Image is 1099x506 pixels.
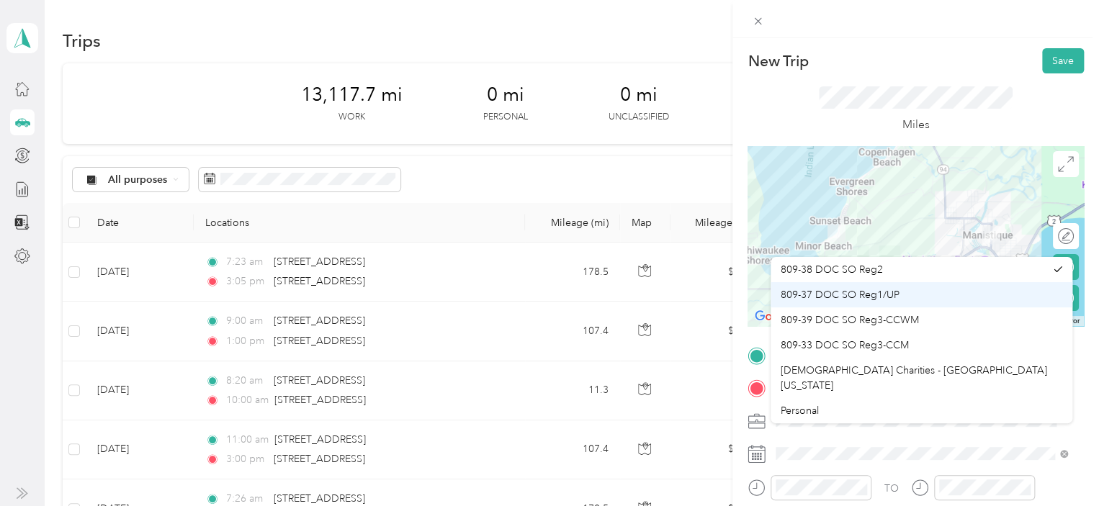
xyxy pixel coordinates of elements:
[751,307,799,326] a: Open this area in Google Maps (opens a new window)
[781,339,909,351] span: 809-33 DOC SO Reg3-CCM
[781,289,900,301] span: 809-37 DOC SO Reg1/UP
[781,405,819,417] span: Personal
[884,481,899,496] div: TO
[781,364,1047,392] span: [DEMOGRAPHIC_DATA] Charities - [GEOGRAPHIC_DATA][US_STATE]
[751,307,799,326] img: Google
[748,51,808,71] p: New Trip
[1042,48,1084,73] button: Save
[1018,425,1099,506] iframe: Everlance-gr Chat Button Frame
[781,314,919,326] span: 809-39 DOC SO Reg3-CCWM
[902,116,930,134] p: Miles
[781,263,883,276] span: 809-38 DOC SO Reg2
